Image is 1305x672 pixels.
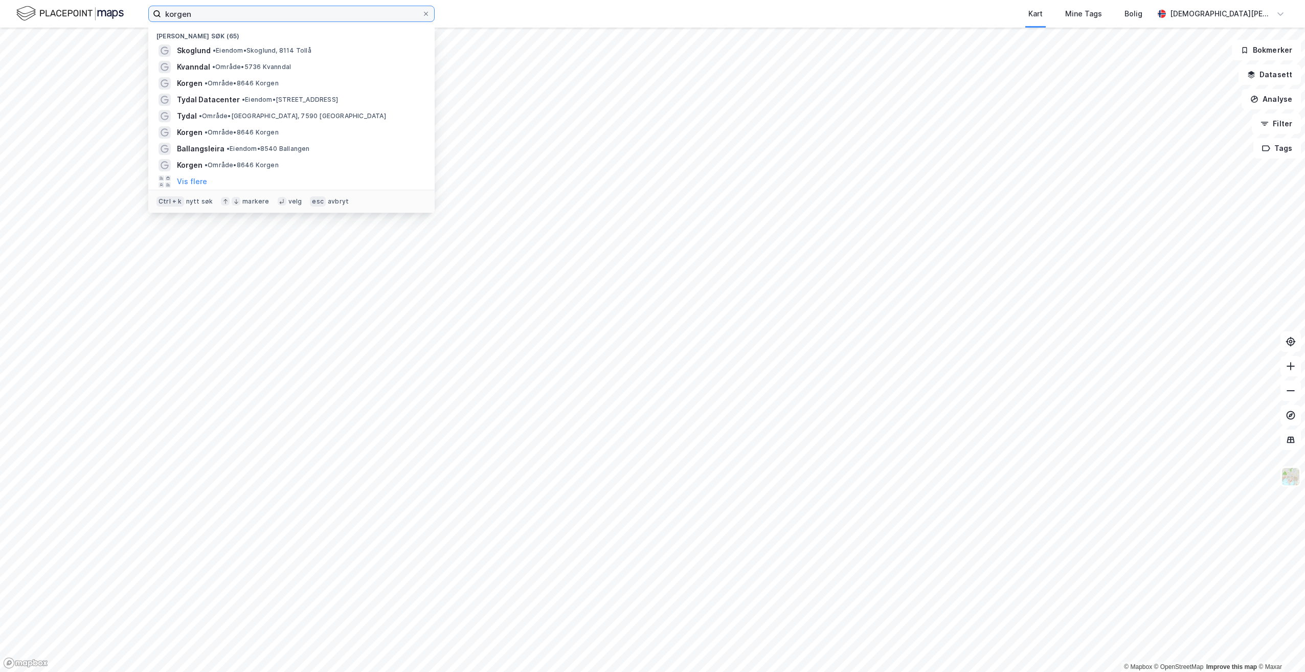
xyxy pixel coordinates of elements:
[156,196,184,207] div: Ctrl + k
[16,5,124,23] img: logo.f888ab2527a4732fd821a326f86c7f29.svg
[212,63,215,71] span: •
[205,161,208,169] span: •
[1065,8,1102,20] div: Mine Tags
[1028,8,1043,20] div: Kart
[177,77,202,89] span: Korgen
[3,657,48,669] a: Mapbox homepage
[1253,138,1301,159] button: Tags
[205,128,279,137] span: Område • 8646 Korgen
[1254,623,1305,672] iframe: Chat Widget
[1239,64,1301,85] button: Datasett
[177,159,202,171] span: Korgen
[328,197,349,206] div: avbryt
[205,79,279,87] span: Område • 8646 Korgen
[177,126,202,139] span: Korgen
[212,63,291,71] span: Område • 5736 Kvanndal
[205,79,208,87] span: •
[177,175,207,188] button: Vis flere
[1252,114,1301,134] button: Filter
[1242,89,1301,109] button: Analyse
[186,197,213,206] div: nytt søk
[1232,40,1301,60] button: Bokmerker
[177,143,224,155] span: Ballangsleira
[288,197,302,206] div: velg
[161,6,422,21] input: Søk på adresse, matrikkel, gårdeiere, leietakere eller personer
[177,94,240,106] span: Tydal Datacenter
[242,197,269,206] div: markere
[242,96,338,104] span: Eiendom • [STREET_ADDRESS]
[177,61,210,73] span: Kvanndal
[1281,467,1300,486] img: Z
[205,161,279,169] span: Område • 8646 Korgen
[227,145,310,153] span: Eiendom • 8540 Ballangen
[177,110,197,122] span: Tydal
[213,47,311,55] span: Eiendom • Skoglund, 8114 Tollå
[148,24,435,42] div: [PERSON_NAME] søk (65)
[1206,663,1257,670] a: Improve this map
[205,128,208,136] span: •
[1124,663,1152,670] a: Mapbox
[1170,8,1272,20] div: [DEMOGRAPHIC_DATA][PERSON_NAME]
[213,47,216,54] span: •
[1124,8,1142,20] div: Bolig
[177,44,211,57] span: Skoglund
[310,196,326,207] div: esc
[242,96,245,103] span: •
[199,112,202,120] span: •
[1154,663,1204,670] a: OpenStreetMap
[199,112,386,120] span: Område • [GEOGRAPHIC_DATA], 7590 [GEOGRAPHIC_DATA]
[227,145,230,152] span: •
